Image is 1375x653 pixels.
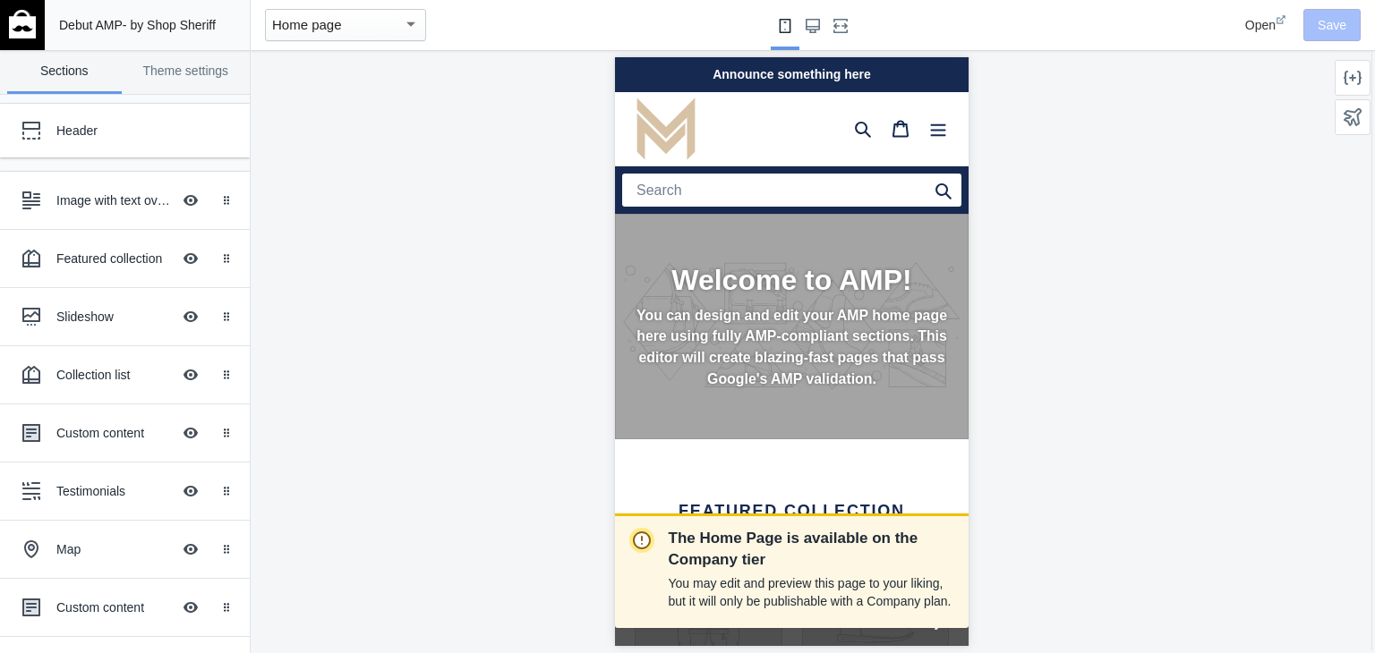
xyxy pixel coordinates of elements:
[20,40,82,103] img: image
[171,181,210,220] button: Hide
[669,574,954,610] p: You may edit and preview this page to your liking, but it will only be publishable with a Company...
[1245,18,1276,32] span: Open
[20,248,334,333] p: You can design and edit your AMP home page here using fully AMP-compliant sections. This editor w...
[171,355,210,394] button: Hide
[171,588,210,627] button: Hide
[171,413,210,453] button: Hide
[56,482,171,500] div: Testimonials
[7,50,122,94] a: Sections
[20,206,334,240] h2: Welcome to AMP!
[9,10,36,38] img: main-logo_60x60_white.png
[171,471,210,511] button: Hide
[56,424,171,442] div: Custom content
[129,50,243,94] a: Theme settings
[7,116,346,149] input: Search
[171,297,210,336] button: Hide
[56,366,171,384] div: Collection list
[56,122,210,140] div: Header
[56,540,171,558] div: Map
[56,191,171,209] div: Image with text overlay
[320,116,337,149] a: submit search
[171,530,210,569] button: Hide
[56,598,171,616] div: Custom content
[304,54,342,89] button: Menu
[20,445,334,464] h2: Featured collection
[171,239,210,278] button: Hide
[20,551,311,575] span: Go to full site
[56,308,171,326] div: Slideshow
[669,528,954,571] p: The Home Page is available on the Company tier
[272,17,342,32] mat-select-trigger: Home page
[59,18,123,32] span: Debut AMP
[56,250,171,267] div: Featured collection
[123,18,216,32] span: - by Shop Sheriff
